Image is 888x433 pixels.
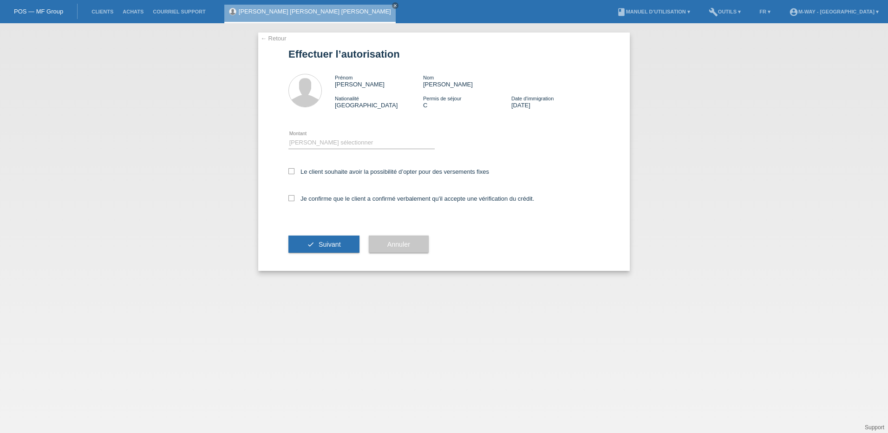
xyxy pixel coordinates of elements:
a: Clients [87,9,118,14]
h1: Effectuer l’autorisation [288,48,600,60]
i: close [393,3,398,8]
a: bookManuel d’utilisation ▾ [612,9,695,14]
a: ← Retour [261,35,287,42]
a: Achats [118,9,148,14]
button: Annuler [369,236,429,253]
a: [PERSON_NAME] [PERSON_NAME] [PERSON_NAME] [239,8,391,15]
span: Permis de séjour [423,96,462,101]
i: check [307,241,314,248]
div: C [423,95,511,109]
span: Suivant [319,241,341,248]
i: account_circle [789,7,798,17]
button: check Suivant [288,236,359,253]
span: Date d'immigration [511,96,554,101]
a: POS — MF Group [14,8,63,15]
label: Le client souhaite avoir la possibilité d’opter pour des versements fixes [288,168,489,175]
a: Courriel Support [148,9,210,14]
span: Annuler [387,241,410,248]
a: Support [865,424,884,431]
span: Prénom [335,75,353,80]
div: [GEOGRAPHIC_DATA] [335,95,423,109]
label: Je confirme que le client a confirmé verbalement qu'il accepte une vérification du crédit. [288,195,534,202]
a: close [392,2,398,9]
div: [PERSON_NAME] [335,74,423,88]
a: FR ▾ [755,9,775,14]
i: book [617,7,626,17]
a: account_circlem-way - [GEOGRAPHIC_DATA] ▾ [784,9,883,14]
span: Nom [423,75,434,80]
i: build [709,7,718,17]
span: Nationalité [335,96,359,101]
div: [PERSON_NAME] [423,74,511,88]
a: buildOutils ▾ [704,9,745,14]
div: [DATE] [511,95,600,109]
